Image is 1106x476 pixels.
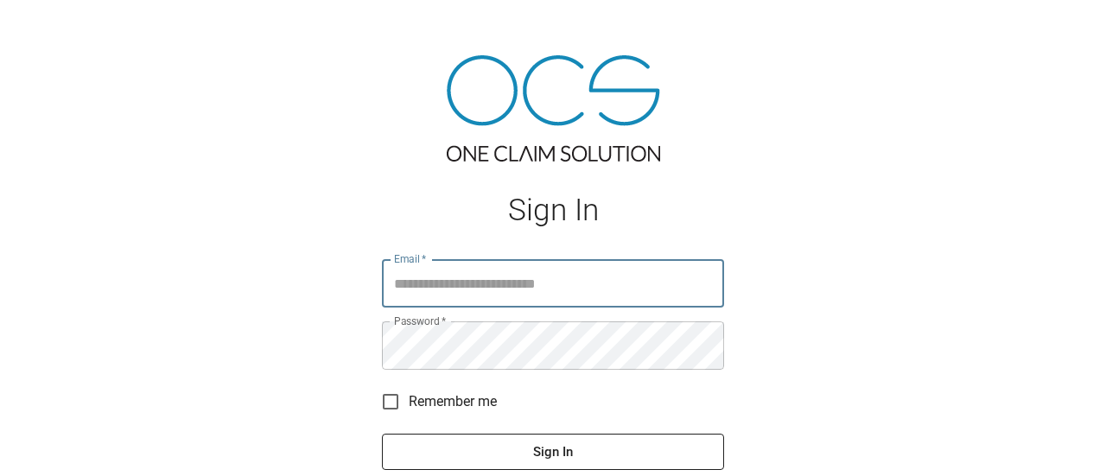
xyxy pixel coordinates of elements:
label: Password [394,314,446,328]
img: ocs-logo-white-transparent.png [21,10,90,45]
h1: Sign In [382,193,724,228]
img: ocs-logo-tra.png [447,55,660,162]
label: Email [394,251,427,266]
span: Remember me [409,391,497,412]
button: Sign In [382,434,724,470]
